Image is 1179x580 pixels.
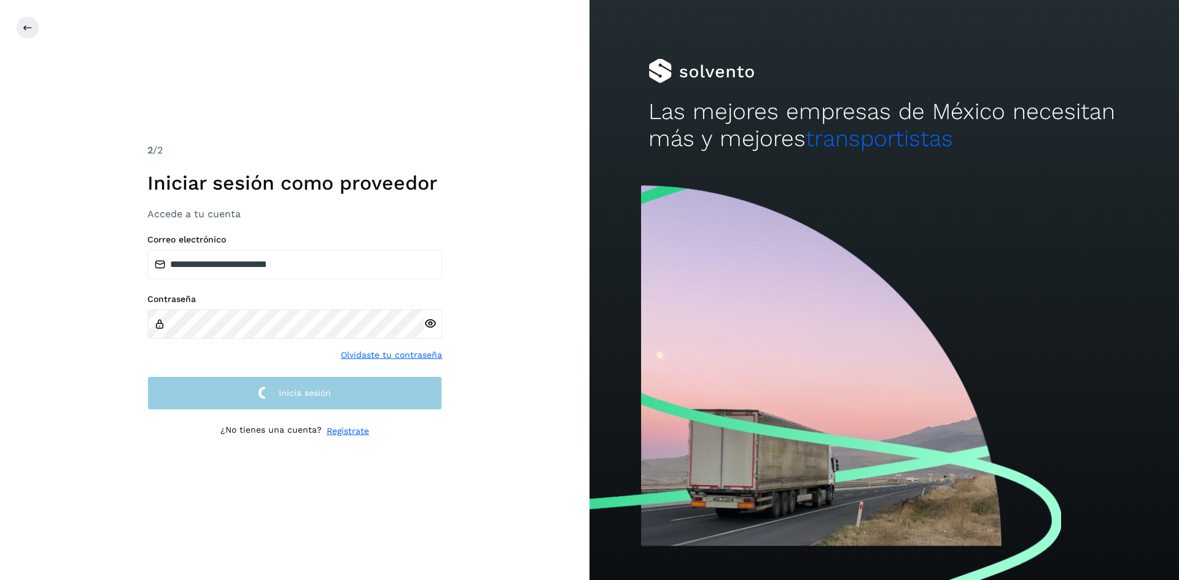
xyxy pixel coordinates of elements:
p: ¿No tienes una cuenta? [220,425,322,438]
button: Inicia sesión [147,376,442,410]
div: /2 [147,143,442,158]
a: Olvidaste tu contraseña [341,349,442,362]
span: 2 [147,144,153,156]
h1: Iniciar sesión como proveedor [147,171,442,195]
label: Correo electrónico [147,234,442,245]
label: Contraseña [147,294,442,304]
h2: Las mejores empresas de México necesitan más y mejores [648,98,1120,153]
span: transportistas [806,125,953,152]
h3: Accede a tu cuenta [147,208,442,220]
a: Regístrate [327,425,369,438]
span: Inicia sesión [279,389,331,397]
